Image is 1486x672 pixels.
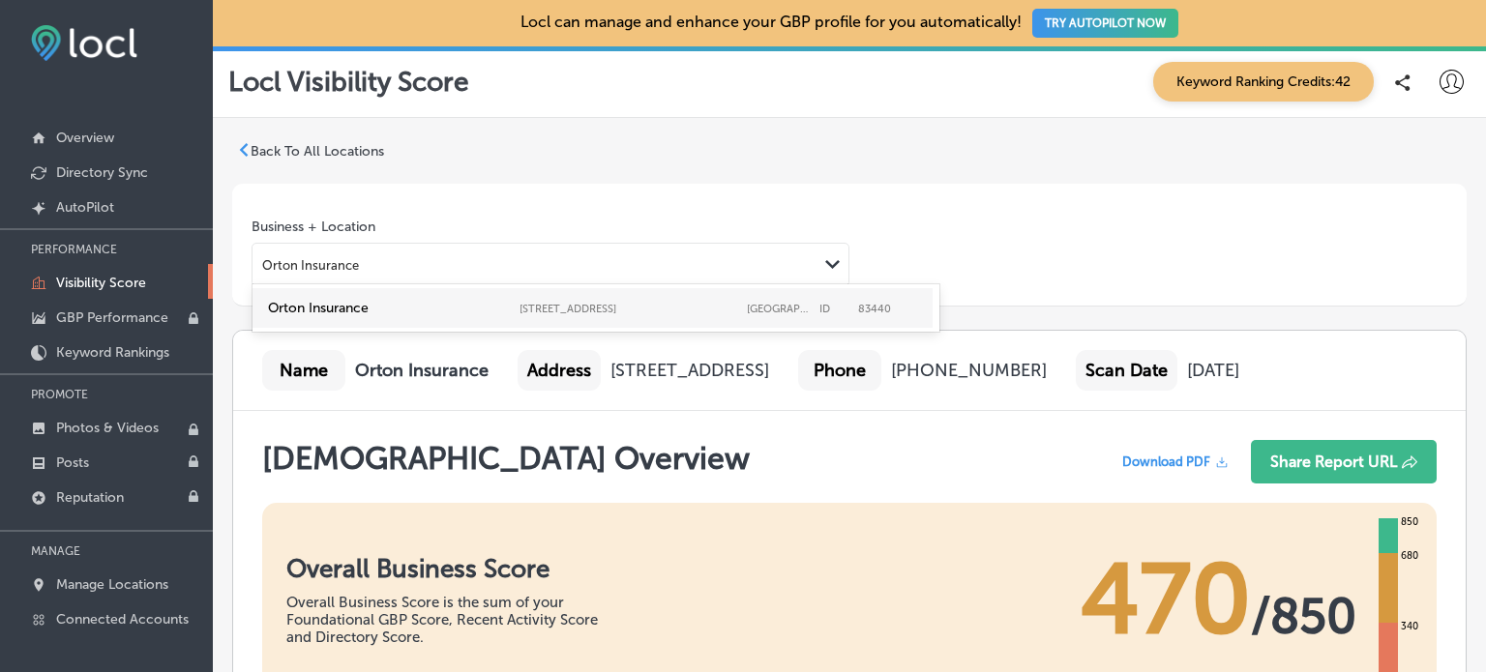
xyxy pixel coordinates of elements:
[262,350,345,391] div: Name
[251,143,384,160] p: Back To All Locations
[798,350,881,391] div: Phone
[520,303,737,315] label: 859 S Yellowstone Hwy; Suite 2503
[56,344,169,361] p: Keyword Rankings
[891,360,1047,381] div: [PHONE_NUMBER]
[56,164,148,181] p: Directory Sync
[56,309,168,326] p: GBP Performance
[1251,440,1437,483] button: Share Report URL
[1397,514,1422,530] div: 850
[1076,350,1177,391] div: Scan Date
[747,303,810,315] label: Rexburg
[286,594,625,646] div: Overall Business Score is the sum of your Foundational GBP Score, Recent Activity Score and Direc...
[56,576,168,593] p: Manage Locations
[1081,541,1251,657] span: 470
[56,130,114,146] p: Overview
[262,257,359,272] div: Orton Insurance
[518,350,601,391] div: Address
[819,303,848,315] label: ID
[355,360,489,381] b: Orton Insurance
[56,199,114,216] p: AutoPilot
[1032,9,1178,38] button: TRY AUTOPILOT NOW
[56,454,89,471] p: Posts
[858,303,921,315] label: 83440
[610,360,769,381] div: [STREET_ADDRESS]
[31,25,137,61] img: fda3e92497d09a02dc62c9cd864e3231.png
[1122,454,1210,469] span: Download PDF
[1251,587,1356,645] span: / 850
[1153,62,1374,102] span: Keyword Ranking Credits: 42
[228,66,469,98] p: Locl Visibility Score
[252,219,375,235] label: Business + Location
[1397,548,1422,564] div: 680
[1187,360,1239,381] div: [DATE]
[56,275,146,291] p: Visibility Score
[1397,619,1422,634] div: 340
[262,440,750,493] h1: [DEMOGRAPHIC_DATA] Overview
[286,554,625,584] h1: Overall Business Score
[56,420,159,436] p: Photos & Videos
[56,489,124,506] p: Reputation
[56,611,189,628] p: Connected Accounts
[268,300,510,316] label: Orton Insurance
